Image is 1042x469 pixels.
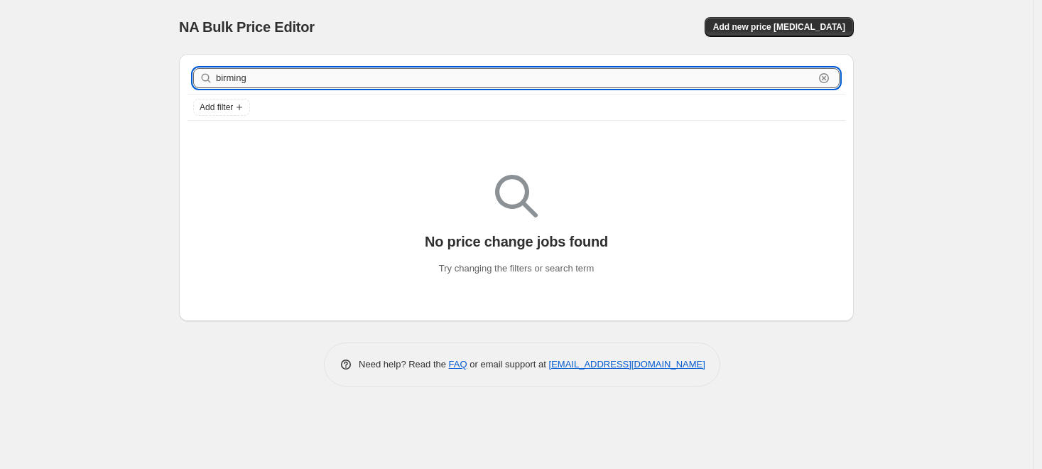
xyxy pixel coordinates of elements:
[193,99,250,116] button: Add filter
[200,102,233,113] span: Add filter
[817,71,831,85] button: Clear
[713,21,845,33] span: Add new price [MEDICAL_DATA]
[549,359,705,370] a: [EMAIL_ADDRESS][DOMAIN_NAME]
[449,359,467,370] a: FAQ
[467,359,549,370] span: or email support at
[359,359,449,370] span: Need help? Read the
[705,17,854,37] button: Add new price [MEDICAL_DATA]
[425,233,608,250] p: No price change jobs found
[439,262,594,276] p: Try changing the filters or search term
[495,175,538,217] img: Empty search results
[179,19,315,35] span: NA Bulk Price Editor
